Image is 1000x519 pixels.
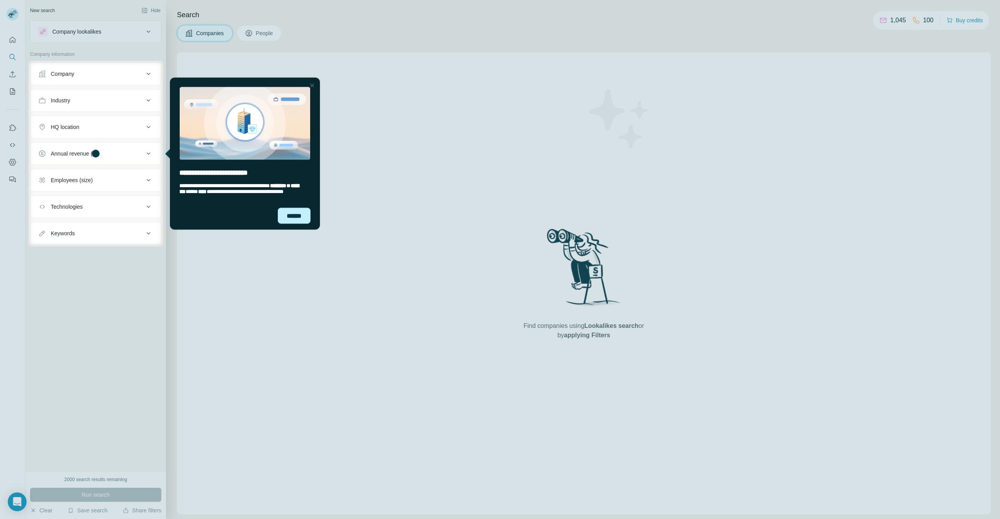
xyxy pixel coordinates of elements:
div: Annual revenue ($) [51,150,97,157]
div: Keywords [51,229,75,237]
button: Company [30,64,161,83]
div: Company [51,70,74,78]
button: Keywords [30,224,161,243]
button: HQ location [30,118,161,136]
div: Industry [51,97,70,104]
iframe: Tooltip [163,76,321,231]
button: Employees (size) [30,171,161,190]
div: HQ location [51,123,79,131]
button: Industry [30,91,161,110]
div: Technologies [51,203,83,211]
button: Technologies [30,197,161,216]
button: Annual revenue ($) [30,144,161,163]
div: Employees (size) [51,176,93,184]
